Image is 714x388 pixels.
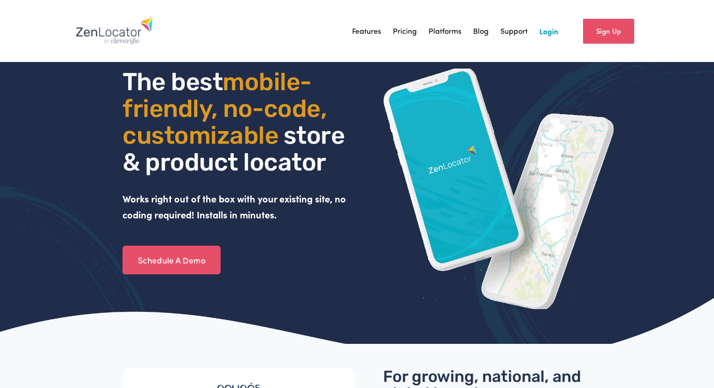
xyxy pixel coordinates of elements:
[123,67,223,96] span: The best
[123,121,350,177] span: store & product locator
[393,24,417,38] a: Pricing
[473,24,489,38] a: Blog
[76,17,153,45] img: Zenlocator
[123,246,221,275] a: Schedule A Demo
[583,19,634,44] a: Sign Up
[352,24,381,38] a: Features
[429,24,461,38] a: Platforms
[539,24,558,38] a: Login
[383,69,615,310] img: ZenLocator phone mockup gif
[123,67,332,150] span: mobile- friendly, no-code, customizable
[500,24,528,38] a: Support
[123,192,348,221] strong: Works right out of the box with your existing site, no coding required! Installs in minutes.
